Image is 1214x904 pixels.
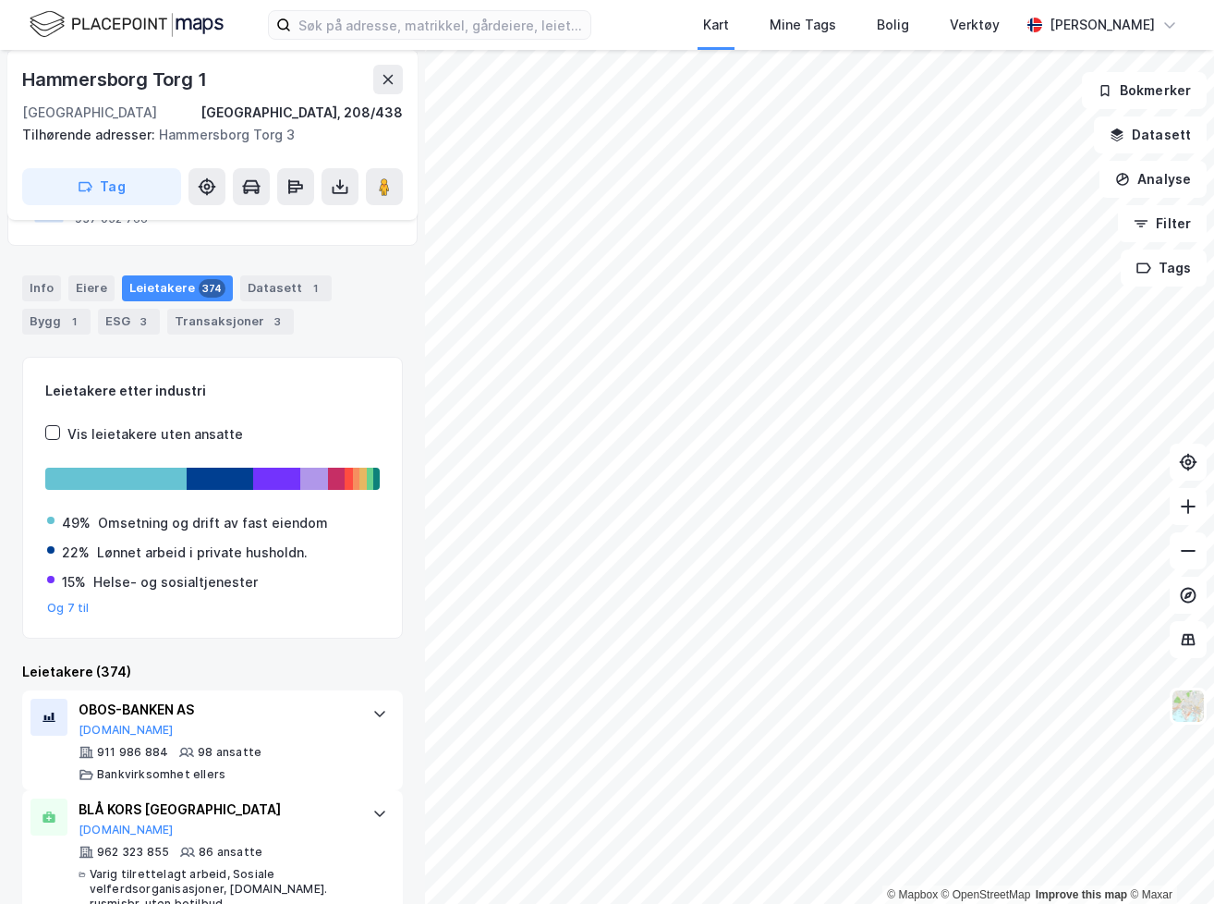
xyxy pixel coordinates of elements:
[22,309,91,335] div: Bygg
[1121,250,1207,287] button: Tags
[79,699,354,721] div: OBOS-BANKEN AS
[67,423,243,446] div: Vis leietakere uten ansatte
[291,11,590,39] input: Søk på adresse, matrikkel, gårdeiere, leietakere eller personer
[167,309,294,335] div: Transaksjoner
[62,542,90,564] div: 22%
[97,745,168,760] div: 911 986 884
[1094,116,1207,153] button: Datasett
[97,767,225,782] div: Bankvirksomhet ellers
[1171,689,1206,724] img: Z
[1099,161,1207,198] button: Analyse
[877,14,909,36] div: Bolig
[22,661,403,683] div: Leietakere (374)
[98,512,328,534] div: Omsetning og drift av fast eiendom
[1122,815,1214,904] div: Kontrollprogram for chat
[941,888,1031,901] a: OpenStreetMap
[97,845,169,860] div: 962 323 855
[62,512,91,534] div: 49%
[30,8,224,41] img: logo.f888ab2527a4732fd821a326f86c7f29.svg
[22,168,181,205] button: Tag
[950,14,1000,36] div: Verktøy
[22,102,157,124] div: [GEOGRAPHIC_DATA]
[79,823,174,837] button: [DOMAIN_NAME]
[1036,888,1127,901] a: Improve this map
[1050,14,1155,36] div: [PERSON_NAME]
[22,275,61,301] div: Info
[68,275,115,301] div: Eiere
[22,65,210,94] div: Hammersborg Torg 1
[122,275,233,301] div: Leietakere
[62,571,86,593] div: 15%
[47,601,90,616] button: Og 7 til
[306,279,324,298] div: 1
[65,312,83,331] div: 1
[887,888,938,901] a: Mapbox
[200,102,403,124] div: [GEOGRAPHIC_DATA], 208/438
[79,799,354,821] div: BLÅ KORS [GEOGRAPHIC_DATA]
[268,312,286,331] div: 3
[703,14,729,36] div: Kart
[199,279,225,298] div: 374
[22,127,159,142] span: Tilhørende adresser:
[22,124,388,146] div: Hammersborg Torg 3
[240,275,332,301] div: Datasett
[134,312,152,331] div: 3
[770,14,836,36] div: Mine Tags
[97,542,308,564] div: Lønnet arbeid i private husholdn.
[1118,205,1207,242] button: Filter
[1082,72,1207,109] button: Bokmerker
[198,745,261,760] div: 98 ansatte
[98,309,160,335] div: ESG
[199,845,262,860] div: 86 ansatte
[45,380,380,402] div: Leietakere etter industri
[93,571,258,593] div: Helse- og sosialtjenester
[79,723,174,738] button: [DOMAIN_NAME]
[1122,815,1214,904] iframe: Chat Widget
